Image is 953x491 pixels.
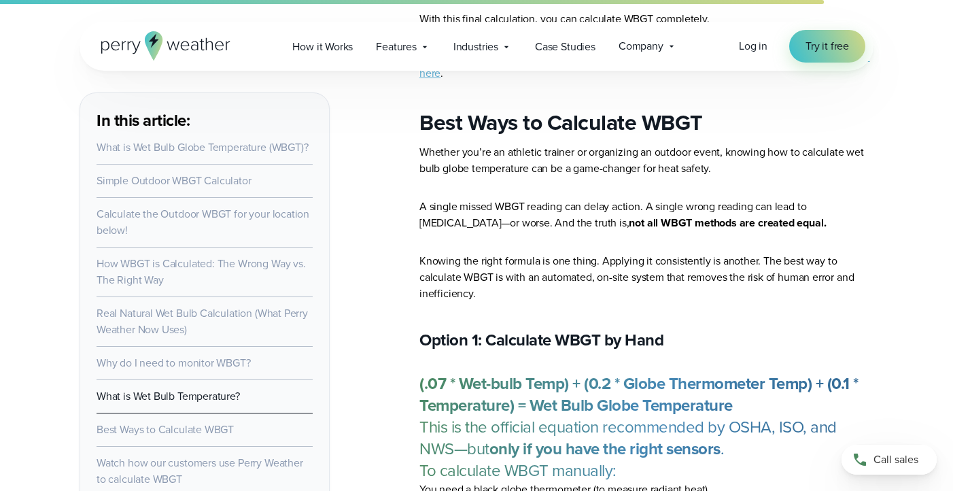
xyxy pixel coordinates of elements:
span: Industries [453,39,498,55]
h2: Best Ways to Calculate WBGT [419,109,873,136]
span: Company [619,38,663,54]
a: Calculate the Outdoor WBGT for your location below! [97,206,309,238]
p: With this final calculation, you can calculate WBGT completely. [419,11,873,27]
p: Knowing the right formula is one thing. Applying it consistently is another. The best way to calc... [419,253,873,302]
span: Try it free [805,38,849,54]
strong: not all WBGT methods are created equal. [629,215,826,231]
a: here [419,65,440,81]
p: This is the official equation recommended by OSHA, ISO, and NWS—but . [419,416,873,460]
a: Simple Outdoor WBGT Calculator [97,173,252,188]
strong: (.07 * Wet-bulb Temp) + (0.2 * Globe Thermometer Temp) + (0.1 * Temperature) = Wet Bulb Globe Tem... [419,371,859,418]
a: Watch how our customers use Perry Weather to calculate WBGT [97,455,303,487]
a: Best Ways to Calculate WBGT [97,422,234,437]
a: How it Works [281,33,364,61]
a: Real Natural Wet Bulb Calculation (What Perry Weather Now Uses) [97,305,308,337]
a: Why do I need to monitor WBGT? [97,355,251,371]
span: Features [376,39,417,55]
a: Log in [739,38,767,54]
a: What is Wet Bulb Temperature? [97,388,240,404]
p: Whether you’re an athletic trainer or organizing an outdoor event, knowing how to calculate wet b... [419,144,873,177]
p: A single missed WBGT reading can delay action. A single wrong reading can lead to [MEDICAL_DATA]—... [419,199,873,231]
a: Try it free [789,30,865,63]
a: Call sales [842,445,937,475]
a: What is Wet Bulb Globe Temperature (WBGT)? [97,139,308,155]
p: To calculate WBGT manually: [419,460,873,481]
span: Call sales [873,452,918,468]
a: How WBGT is Calculated: The Wrong Way vs. The Right Way [97,256,306,288]
span: Case Studies [535,39,595,55]
strong: only if you have the right sensors [489,437,721,461]
h3: Option 1: Calculate WBGT by Hand [419,329,873,351]
span: How it Works [292,39,353,55]
a: Case Studies [523,33,607,61]
h3: In this article: [97,109,313,131]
